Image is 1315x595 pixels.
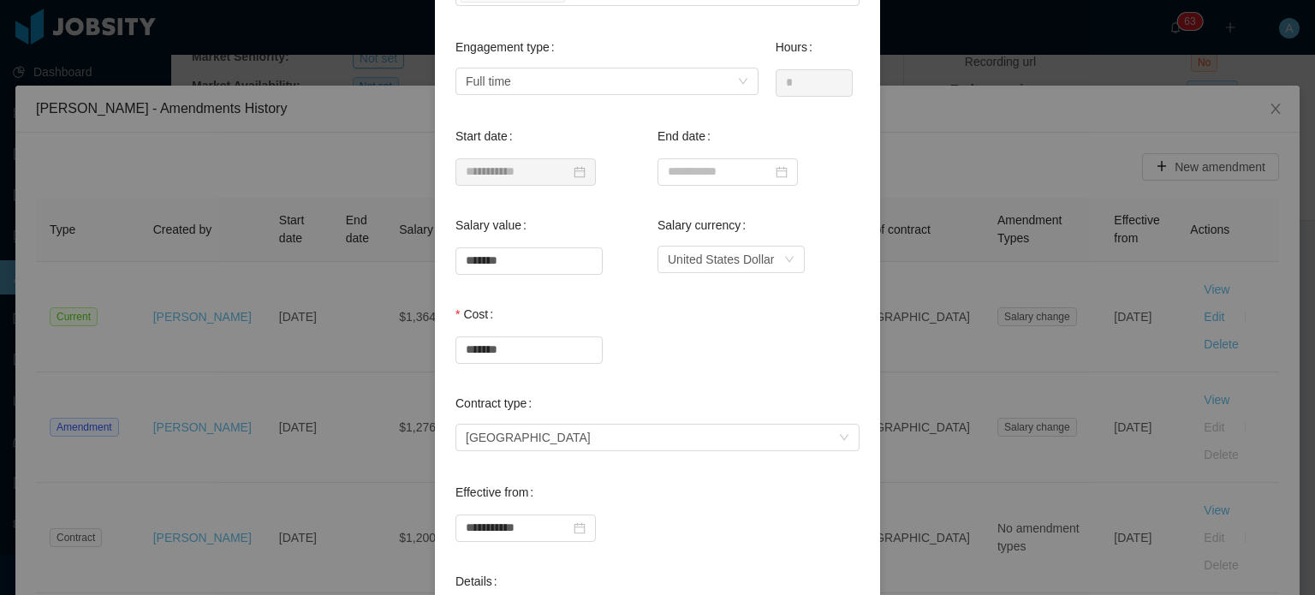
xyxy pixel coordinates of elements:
[574,166,586,178] i: icon: calendar
[738,76,748,88] i: icon: down
[466,425,591,450] div: USA
[455,218,533,232] label: Salary value
[776,40,819,54] label: Hours
[455,40,562,54] label: Engagement type
[784,254,794,266] i: icon: down
[839,432,849,444] i: icon: down
[455,129,520,143] label: Start date
[668,247,775,272] div: United States Dollar
[455,307,500,321] label: Cost
[574,522,586,534] i: icon: calendar
[456,248,602,274] input: Salary value
[466,68,511,94] div: Full time
[455,574,504,588] label: Details
[455,485,540,499] label: Effective from
[777,70,852,96] input: Hours
[776,166,788,178] i: icon: calendar
[657,129,717,143] label: End date
[657,218,753,232] label: Salary currency
[456,337,602,363] input: Cost
[455,396,538,410] label: Contract type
